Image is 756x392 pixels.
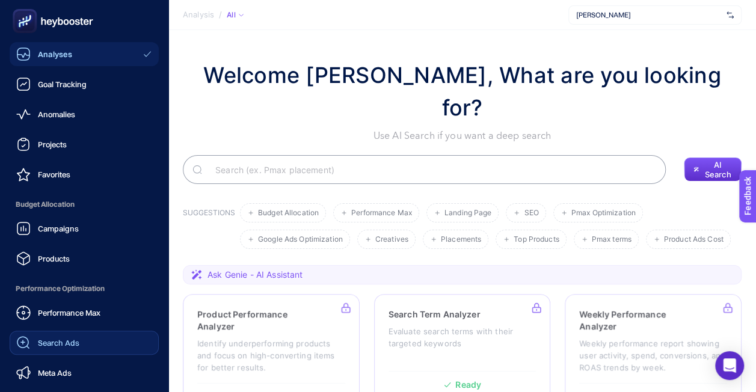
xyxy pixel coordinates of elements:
input: Search [206,153,656,186]
a: Favorites [10,162,159,186]
span: Meta Ads [38,368,72,378]
div: Open Intercom Messenger [715,351,744,380]
span: Analyses [38,49,72,59]
span: Performance Optimization [10,277,159,301]
span: SEO [524,209,538,218]
h1: Welcome [PERSON_NAME], What are you looking for? [183,59,742,124]
span: Budget Allocation [258,209,319,218]
div: All [227,10,244,20]
span: [PERSON_NAME] [576,10,722,20]
a: Meta Ads [10,361,159,385]
span: Landing Page [444,209,491,218]
span: Analysis [183,10,214,20]
a: Analyses [10,42,159,66]
span: Projects [38,139,67,149]
button: AI Search [684,158,742,182]
img: svg%3e [727,9,734,21]
span: Top Products [514,235,559,244]
span: Ask Genie - AI Assistant [207,269,303,281]
a: Campaigns [10,216,159,240]
a: Performance Max [10,301,159,325]
span: Products [38,254,70,263]
a: Projects [10,132,159,156]
span: Pmax Optimization [571,209,636,218]
span: Search Ads [38,338,79,348]
span: Product Ads Cost [664,235,724,244]
a: Goal Tracking [10,72,159,96]
span: Pmax terms [592,235,632,244]
span: Favorites [38,170,70,179]
p: Use AI Search if you want a deep search [183,129,742,143]
span: Performance Max [351,209,412,218]
span: Google Ads Optimization [258,235,343,244]
span: Feedback [7,4,46,13]
a: Products [10,247,159,271]
h3: SUGGESTIONS [183,208,235,249]
span: Anomalies [38,109,75,119]
span: Placements [441,235,481,244]
span: AI Search [704,160,732,179]
span: Budget Allocation [10,192,159,216]
span: / [219,10,222,19]
span: Performance Max [38,308,100,317]
a: Anomalies [10,102,159,126]
span: Goal Tracking [38,79,87,89]
span: Campaigns [38,224,79,233]
a: Search Ads [10,331,159,355]
span: Creatives [375,235,408,244]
